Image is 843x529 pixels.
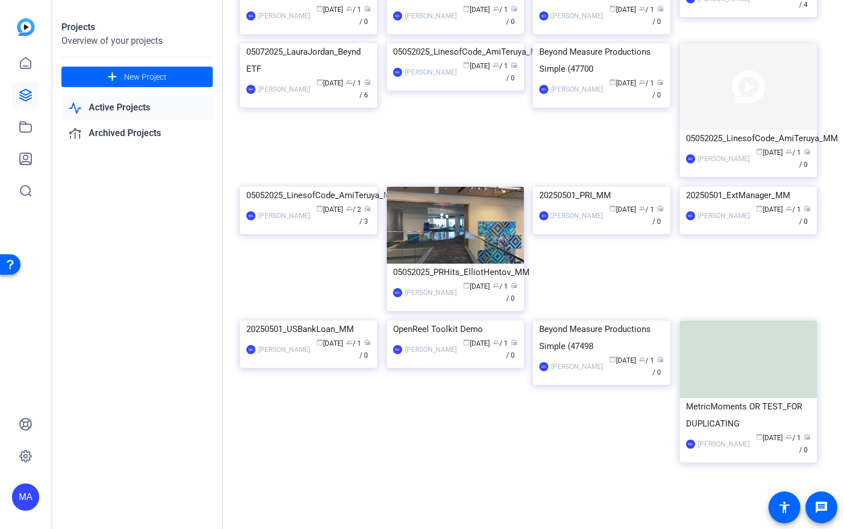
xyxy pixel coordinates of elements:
[756,205,763,212] span: calendar_today
[493,282,499,289] span: group
[686,398,811,432] div: MetricMoments OR TEST_FOR DUPLICATING
[61,67,213,87] button: New Project
[652,356,664,376] span: / 0
[346,339,361,347] span: / 1
[639,6,654,14] span: / 1
[639,5,646,12] span: group
[463,282,470,289] span: calendar_today
[346,205,353,212] span: group
[506,282,518,302] span: / 0
[12,483,39,511] div: MA
[17,18,35,36] img: blue-gradient.svg
[346,5,353,12] span: group
[393,68,402,77] div: MA
[609,205,616,212] span: calendar_today
[815,501,828,514] mat-icon: message
[539,211,548,220] div: MA
[346,339,353,346] span: group
[506,339,518,359] span: / 0
[539,321,664,355] div: Beyond Measure Productions Simple (47498
[393,321,518,338] div: OpenReel Toolkit Demo
[463,62,490,70] span: [DATE]
[539,362,548,371] div: MA
[393,288,402,297] div: MA
[393,264,518,281] div: 05052025_PRHits_ElliotHentov_MM
[405,344,457,355] div: [PERSON_NAME]
[393,43,518,60] div: 05052025_LinesofCode_AmiTeruya_MM
[786,149,801,157] span: / 1
[316,206,343,214] span: [DATE]
[539,11,548,20] div: MA
[359,79,371,99] span: / 6
[799,149,811,169] span: / 0
[246,211,255,220] div: MA
[756,434,783,442] span: [DATE]
[551,361,603,372] div: [PERSON_NAME]
[493,339,499,346] span: group
[639,356,646,363] span: group
[799,206,811,225] span: / 0
[463,5,470,12] span: calendar_today
[359,6,371,26] span: / 0
[639,205,646,212] span: group
[609,5,616,12] span: calendar_today
[364,205,371,212] span: radio
[786,148,792,155] span: group
[346,206,361,214] span: / 2
[539,187,664,204] div: 20250501_PRI_MM
[804,148,811,155] span: radio
[493,5,499,12] span: group
[786,205,792,212] span: group
[686,187,811,204] div: 20250501_ExtManager_MM
[316,79,343,87] span: [DATE]
[493,282,508,290] span: / 1
[786,433,792,440] span: group
[346,79,361,87] span: / 1
[551,210,603,222] div: [PERSON_NAME]
[756,148,763,155] span: calendar_today
[698,153,750,165] div: [PERSON_NAME]
[364,339,371,346] span: radio
[511,61,518,68] span: radio
[686,211,695,220] div: MA
[804,433,811,440] span: radio
[511,282,518,289] span: radio
[463,61,470,68] span: calendar_today
[359,206,371,225] span: / 3
[698,210,750,222] div: [PERSON_NAME]
[652,6,664,26] span: / 0
[316,5,323,12] span: calendar_today
[657,205,664,212] span: radio
[393,11,402,20] div: MA
[652,79,664,99] span: / 0
[609,356,616,363] span: calendar_today
[551,10,603,22] div: [PERSON_NAME]
[657,79,664,85] span: radio
[258,210,310,222] div: [PERSON_NAME]
[609,79,636,87] span: [DATE]
[756,149,783,157] span: [DATE]
[246,43,371,77] div: 05072025_LauraJordan_Beynd ETF
[506,62,518,82] span: / 0
[405,67,457,78] div: [PERSON_NAME]
[346,79,353,85] span: group
[364,5,371,12] span: radio
[799,434,811,454] span: / 0
[511,5,518,12] span: radio
[686,440,695,449] div: MA
[393,345,402,354] div: MA
[346,6,361,14] span: / 1
[246,345,255,354] div: MA
[124,71,167,83] span: New Project
[359,339,371,359] span: / 0
[316,79,323,85] span: calendar_today
[463,6,490,14] span: [DATE]
[316,339,323,346] span: calendar_today
[639,79,654,87] span: / 1
[364,79,371,85] span: radio
[258,344,310,355] div: [PERSON_NAME]
[463,339,490,347] span: [DATE]
[405,10,457,22] div: [PERSON_NAME]
[539,85,548,94] div: MA
[246,321,371,338] div: 20250501_USBankLoan_MM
